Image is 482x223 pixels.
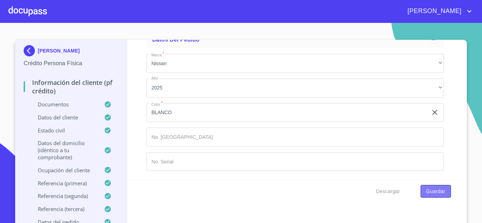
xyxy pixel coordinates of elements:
img: Docupass spot blue [24,45,38,56]
p: Referencia (segunda) [24,192,104,199]
span: Guardar [426,187,445,196]
p: Referencia (tercera) [24,205,104,212]
span: [PERSON_NAME] [402,6,465,17]
div: Nissan [146,54,444,73]
p: Ocupación del Cliente [24,167,104,174]
p: Crédito Persona Física [24,59,119,68]
button: Guardar [421,185,451,198]
p: Referencia (primera) [24,180,104,187]
div: 2025 [146,79,444,98]
span: Descargar [376,187,400,196]
p: Datos del cliente [24,114,104,121]
button: Descargar [373,185,403,198]
span: Datos del pedido [152,37,199,43]
p: Documentos [24,101,104,108]
p: Estado Civil [24,127,104,134]
button: account of current user [402,6,474,17]
p: [PERSON_NAME] [38,48,80,54]
button: clear input [430,108,439,117]
p: Información del cliente (PF crédito) [24,78,119,95]
p: Datos del domicilio (idéntico a tu comprobante) [24,140,104,161]
div: [PERSON_NAME] [24,45,119,59]
div: Datos del pedido [146,31,444,48]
